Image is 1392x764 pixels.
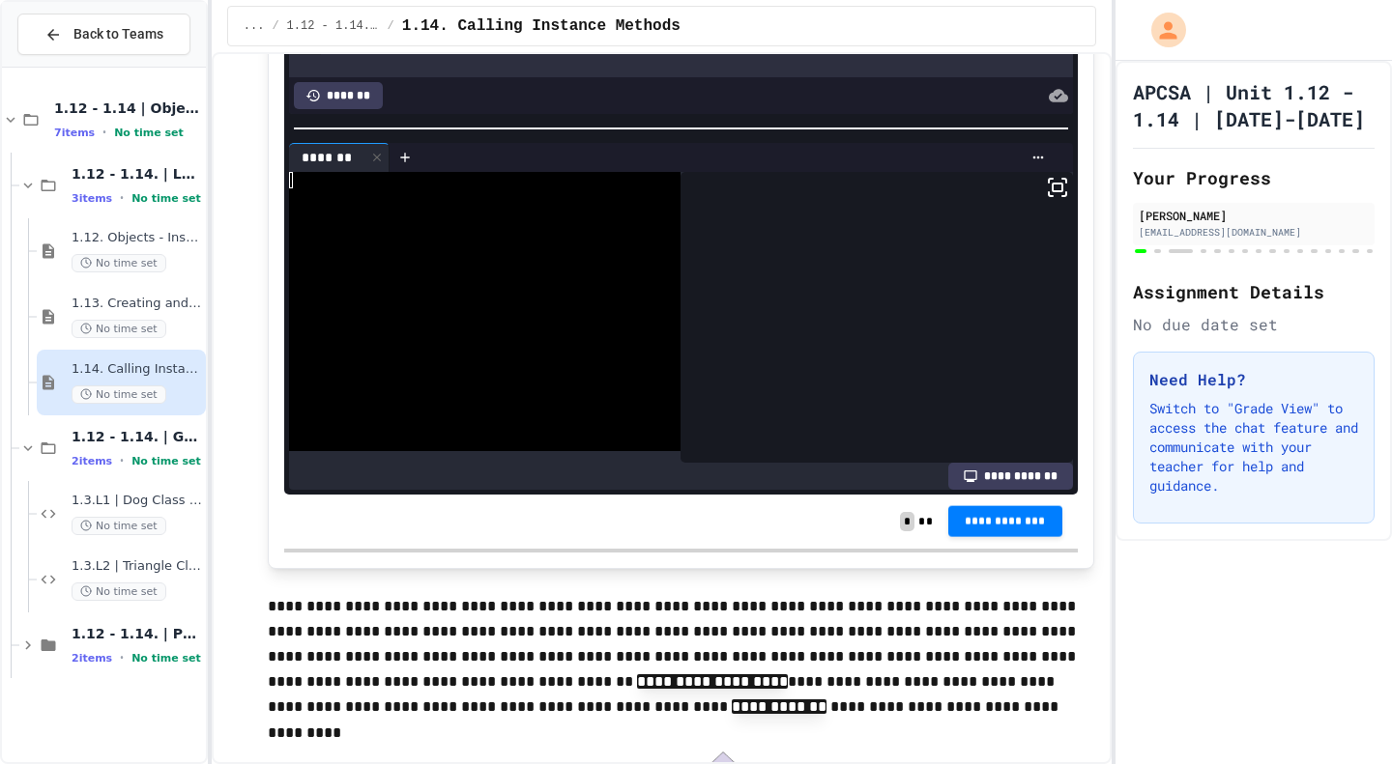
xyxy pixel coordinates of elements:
div: No due date set [1133,313,1375,336]
span: • [120,650,124,665]
div: [EMAIL_ADDRESS][DOMAIN_NAME] [1139,225,1369,240]
span: ... [244,18,265,34]
span: Back to Teams [73,24,163,44]
span: No time set [72,320,166,338]
span: No time set [114,127,184,139]
span: • [120,190,124,206]
span: No time set [131,455,201,467]
span: No time set [72,385,166,404]
button: Back to Teams [17,14,190,55]
span: 1.12. Objects - Instances of Classes [72,230,202,246]
span: 1.3.L1 | Dog Class Lab [72,493,202,509]
div: [PERSON_NAME] [1139,207,1369,224]
span: 2 items [72,652,112,665]
span: • [120,453,124,468]
span: • [102,125,106,140]
span: 1.3.L2 | Triangle Class Lab [72,558,202,575]
span: 1.14. Calling Instance Methods [72,361,202,378]
span: 1.12 - 1.14. | Lessons and Notes [287,18,380,34]
span: 2 items [72,455,112,467]
span: No time set [131,652,201,665]
span: No time set [72,517,166,535]
span: 1.14. Calling Instance Methods [402,14,681,38]
span: 1.12 - 1.14. | Graded Labs [72,428,202,445]
span: / [388,18,394,34]
h2: Your Progress [1133,164,1375,191]
span: 1.12 - 1.14. | Lessons and Notes [72,165,202,183]
div: My Account [1131,8,1191,52]
span: No time set [131,192,201,205]
span: No time set [72,254,166,272]
span: 1.12 - 1.14 | Objects and Instances of Classes [54,99,202,117]
h1: APCSA | Unit 1.12 - 1.14 | [DATE]-[DATE] [1133,78,1375,132]
h2: Assignment Details [1133,278,1375,305]
p: Switch to "Grade View" to access the chat feature and communicate with your teacher for help and ... [1149,399,1358,495]
h3: Need Help? [1149,368,1358,391]
span: No time set [72,582,166,601]
span: 1.13. Creating and Initializing Objects: Constructors [72,296,202,312]
span: 3 items [72,192,112,205]
span: / [272,18,278,34]
span: 1.12 - 1.14. | Practice Labs [72,625,202,642]
span: 7 items [54,127,95,139]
